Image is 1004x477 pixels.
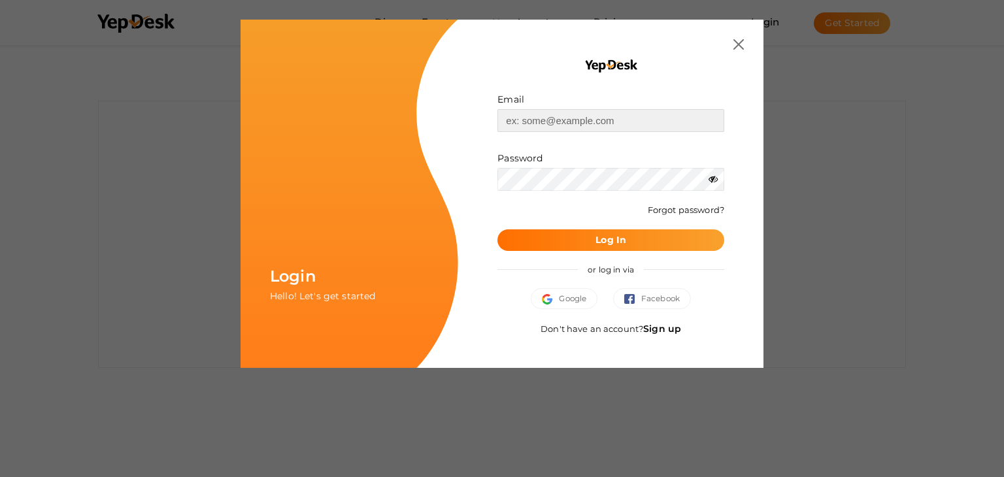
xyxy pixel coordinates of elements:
img: YEP_black_cropped.png [584,59,638,73]
span: Google [542,292,586,305]
span: Login [270,267,316,286]
span: Facebook [624,292,680,305]
span: or log in via [578,255,644,284]
input: ex: some@example.com [497,109,724,132]
label: Email [497,93,524,106]
a: Forgot password? [648,205,724,215]
button: Google [531,288,597,309]
label: Password [497,152,543,165]
span: Hello! Let's get started [270,290,375,302]
b: Log In [595,234,626,246]
img: google.svg [542,294,559,304]
a: Sign up [643,323,681,335]
span: Don't have an account? [541,323,681,334]
button: Facebook [613,288,691,309]
button: Log In [497,229,724,251]
img: close.svg [733,39,744,50]
img: facebook.svg [624,294,641,304]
